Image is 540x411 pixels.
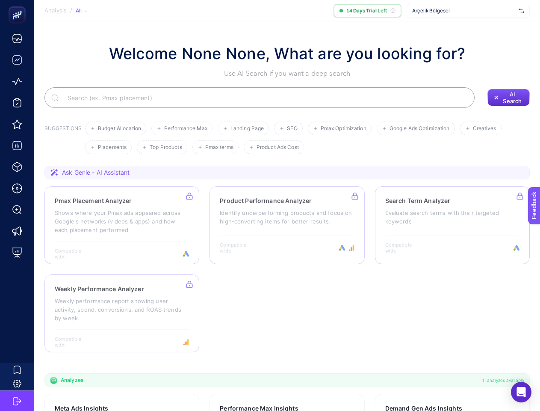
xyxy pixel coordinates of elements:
[44,274,199,352] a: Weekly Performance AnalyzerWeekly performance report showing user activity, spend, conversions, a...
[473,125,496,132] span: Creatives
[287,125,297,132] span: SEO
[44,186,199,264] a: Pmax Placement AnalyzerShows where your Pmax ads appeared across Google's networks (videos & apps...
[109,68,466,79] p: Use AI Search if you want a deep search
[98,125,141,132] span: Budget Allocation
[70,7,72,14] span: /
[487,89,530,106] button: AI Search
[44,7,67,14] span: Analysis
[230,125,264,132] span: Landing Page
[61,377,83,384] span: Analyzes
[164,125,207,132] span: Performance Max
[346,7,387,14] span: 14 Days Trial Left
[109,42,466,65] h1: Welcome None None, What are you looking for?
[76,7,88,14] div: All
[150,144,182,151] span: Top Products
[390,125,450,132] span: Google Ads Optimization
[502,91,523,104] span: AI Search
[61,86,468,110] input: Search
[511,382,531,402] div: Open Intercom Messenger
[482,377,524,384] span: 11 analyzes available
[98,144,127,151] span: Placements
[44,125,82,154] h3: SUGGESTIONS
[257,144,299,151] span: Product Ads Cost
[375,186,530,264] a: Search Term AnalyzerEvaluate search terms with their targeted keywordsCompatible with:
[210,186,364,264] a: Product Performance AnalyzerIdentify underperforming products and focus on high-converting items ...
[519,6,524,15] img: svg%3e
[321,125,366,132] span: Pmax Optimization
[5,3,32,9] span: Feedback
[205,144,233,151] span: Pmax terms
[62,168,130,177] span: Ask Genie - AI Assistant
[412,7,516,14] span: Arçelik Bölgesel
